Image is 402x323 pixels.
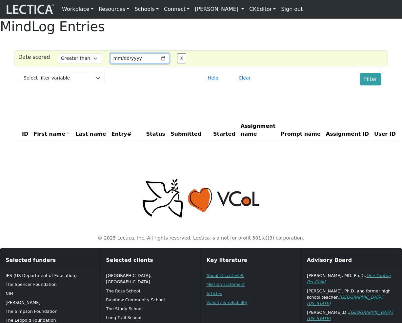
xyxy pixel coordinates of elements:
[106,297,195,303] p: Rainbow Community School
[201,254,301,267] div: Key literature
[73,120,109,141] th: Last name
[5,3,54,15] img: lecticalive
[106,272,195,285] p: [GEOGRAPHIC_DATA], [GEOGRAPHIC_DATA]
[236,73,254,83] button: Clear
[14,53,54,63] div: Date scored
[281,130,321,138] span: Prompt name
[161,3,192,16] a: Connect
[177,53,186,63] button: X
[307,288,396,307] p: [PERSON_NAME], Ph.D. and former high school teacher,
[278,3,305,16] a: Sign out
[111,130,141,138] span: Entry#
[146,130,165,138] span: Status
[6,272,95,279] p: IES (US Department of Education)
[207,291,222,296] a: Articles
[171,130,201,138] span: Submitted
[192,3,247,16] a: [PERSON_NAME]
[302,254,402,267] div: Advisory Board
[141,178,261,219] img: Peace, love, VCoL
[106,314,195,321] p: Long Trail School
[207,282,245,287] a: Mission statement
[22,130,28,138] span: ID
[307,272,396,285] p: [PERSON_NAME], MD, Ph.D.,
[211,120,238,141] th: Started
[18,235,384,242] p: © 2025 Lectica, Inc. All rights reserved. Lectica is a not for profit 501(c)(3) corporation.
[106,306,195,312] p: The Study School
[205,75,221,81] a: Help
[6,290,95,297] p: NIH
[360,73,381,85] button: Filter
[59,3,96,16] a: Workplace
[6,308,95,314] p: The Simpson Foundation
[132,3,161,16] a: Schools
[106,288,195,294] p: The Ross School
[6,281,95,288] p: The Spencer Foundation
[207,300,247,305] a: Validity & reliability
[0,254,100,267] div: Selected funders
[247,3,278,16] a: CKEditor
[241,122,275,138] span: Assignment name
[374,130,396,138] span: User ID
[96,3,132,16] a: Resources
[6,299,95,306] p: [PERSON_NAME]
[110,53,169,63] input: YYYY-MM-DD
[307,295,383,306] a: [GEOGRAPHIC_DATA][US_STATE]
[207,273,244,278] a: About DiscoTest®
[33,130,70,138] span: First name
[326,130,369,138] span: Assignment ID
[101,254,201,267] div: Selected clients
[307,310,393,321] a: [GEOGRAPHIC_DATA][US_STATE]
[307,309,396,322] p: [PERSON_NAME].D.,
[205,73,221,83] button: Help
